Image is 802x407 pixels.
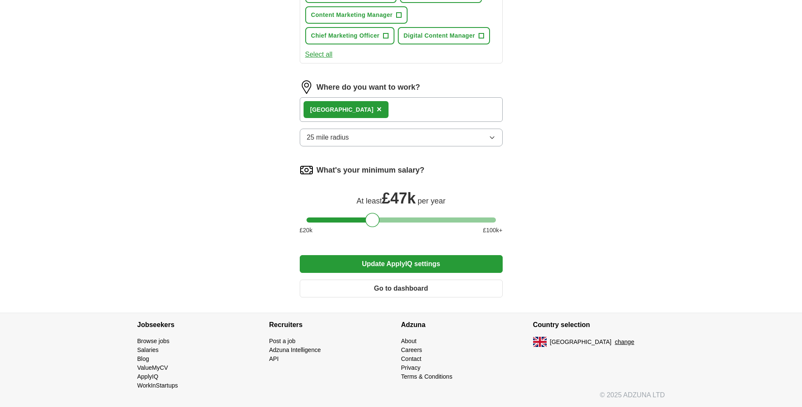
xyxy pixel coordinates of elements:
a: Post a job [269,338,296,344]
span: per year [418,197,446,205]
div: [GEOGRAPHIC_DATA] [310,105,374,114]
img: salary.png [300,163,313,177]
span: × [377,104,382,114]
label: What's your minimum salary? [317,165,424,176]
button: Go to dashboard [300,280,503,297]
span: Chief Marketing Officer [311,31,380,40]
button: Digital Content Manager [398,27,490,44]
button: Update ApplyIQ settings [300,255,503,273]
a: Terms & Conditions [401,373,452,380]
span: £ 100 k+ [483,226,502,235]
a: Blog [137,355,149,362]
label: Where do you want to work? [317,82,420,93]
a: ApplyIQ [137,373,159,380]
span: 25 mile radius [307,132,349,143]
span: [GEOGRAPHIC_DATA] [550,338,612,346]
a: Browse jobs [137,338,170,344]
a: Adzuna Intelligence [269,346,321,353]
button: 25 mile radius [300,129,503,146]
a: API [269,355,279,362]
span: £ 20 k [300,226,312,235]
a: Contact [401,355,422,362]
button: Content Marketing Manager [305,6,408,24]
button: Chief Marketing Officer [305,27,394,44]
a: Salaries [137,346,159,353]
span: Digital Content Manager [404,31,475,40]
button: Select all [305,49,333,60]
span: £ 47k [382,190,416,207]
a: WorkInStartups [137,382,178,389]
a: About [401,338,417,344]
a: Privacy [401,364,421,371]
h4: Country selection [533,313,665,337]
div: © 2025 ADZUNA LTD [131,390,672,407]
span: At least [356,197,382,205]
span: Content Marketing Manager [311,11,393,19]
a: Careers [401,346,422,353]
img: location.png [300,80,313,94]
a: ValueMyCV [137,364,168,371]
button: × [377,103,382,116]
img: UK flag [533,337,547,347]
button: change [615,338,634,346]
